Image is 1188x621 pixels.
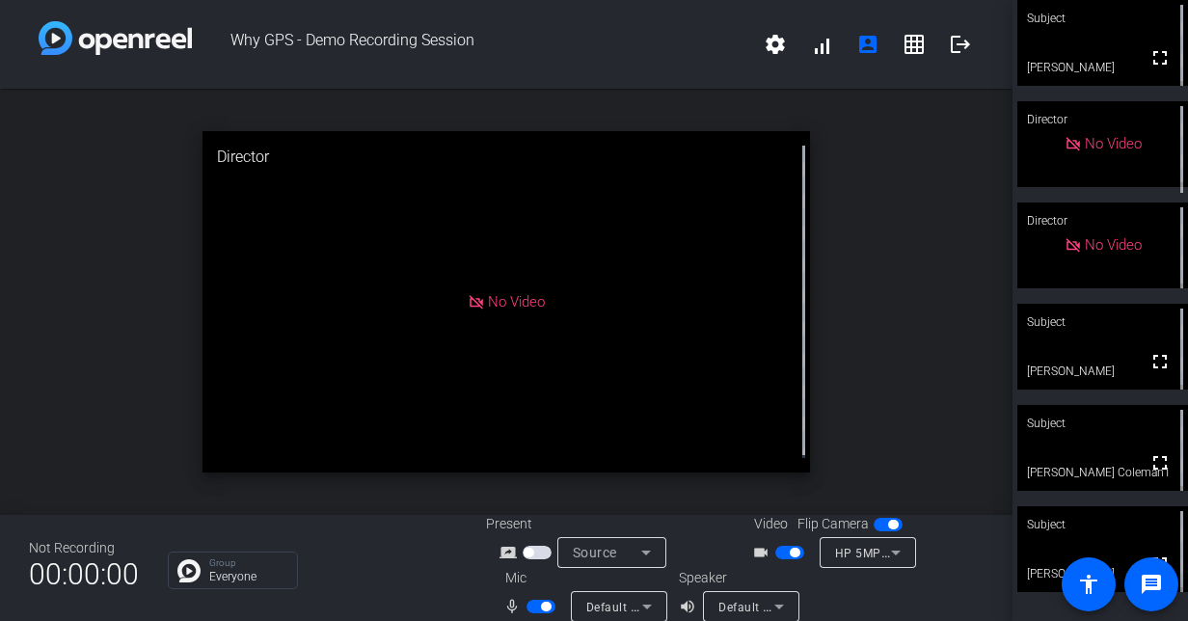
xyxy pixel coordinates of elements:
mat-icon: fullscreen [1148,451,1172,474]
button: signal_cellular_alt [798,21,845,67]
mat-icon: logout [949,33,972,56]
div: Not Recording [29,538,139,558]
mat-icon: accessibility [1077,573,1100,596]
div: Director [202,131,810,183]
mat-icon: settings [764,33,787,56]
mat-icon: volume_up [679,595,702,618]
span: HP 5MP Camera (05c8:082f) [835,545,999,560]
div: Subject [1017,405,1188,442]
img: white-gradient.svg [39,21,192,55]
div: Subject [1017,506,1188,543]
img: Chat Icon [177,559,201,582]
mat-icon: grid_on [903,33,926,56]
span: Why GPS - Demo Recording Session [192,21,752,67]
span: Default - Speakers (Realtek(R) Audio) [718,599,927,614]
span: No Video [1085,236,1142,254]
span: 00:00:00 [29,551,139,598]
p: Group [209,558,287,568]
div: Speaker [679,568,795,588]
div: Present [486,514,679,534]
span: Default - Microphone (Realtek(R) Audio) [586,599,810,614]
span: Flip Camera [797,514,869,534]
span: Source [573,545,617,560]
mat-icon: fullscreen [1148,350,1172,373]
p: Everyone [209,571,287,582]
mat-icon: fullscreen [1148,46,1172,69]
span: No Video [1085,135,1142,152]
mat-icon: account_box [856,33,879,56]
mat-icon: videocam_outline [752,541,775,564]
div: Mic [486,568,679,588]
div: Subject [1017,304,1188,340]
mat-icon: screen_share_outline [499,541,523,564]
span: No Video [488,293,545,310]
span: Video [754,514,788,534]
mat-icon: mic_none [503,595,526,618]
div: Director [1017,202,1188,239]
div: Director [1017,101,1188,138]
mat-icon: message [1140,573,1163,596]
mat-icon: fullscreen [1148,553,1172,576]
